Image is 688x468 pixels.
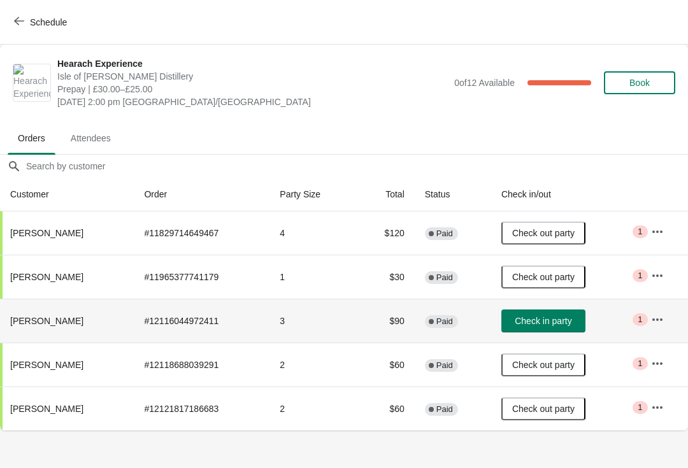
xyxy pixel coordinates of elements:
[512,228,575,238] span: Check out party
[10,272,83,282] span: [PERSON_NAME]
[269,211,357,255] td: 4
[134,299,269,343] td: # 12116044972411
[269,386,357,430] td: 2
[30,17,67,27] span: Schedule
[10,228,83,238] span: [PERSON_NAME]
[6,11,77,34] button: Schedule
[501,266,585,288] button: Check out party
[604,71,675,94] button: Book
[57,57,448,70] span: Hearach Experience
[357,343,414,386] td: $60
[57,96,448,108] span: [DATE] 2:00 pm [GEOGRAPHIC_DATA]/[GEOGRAPHIC_DATA]
[357,178,414,211] th: Total
[415,178,491,211] th: Status
[13,64,50,101] img: Hearach Experience
[134,343,269,386] td: # 12118688039291
[8,127,55,150] span: Orders
[491,178,641,211] th: Check in/out
[357,386,414,430] td: $60
[501,309,585,332] button: Check in party
[629,78,650,88] span: Book
[134,386,269,430] td: # 12121817186683
[638,271,642,281] span: 1
[134,255,269,299] td: # 11965377741179
[638,315,642,325] span: 1
[10,316,83,326] span: [PERSON_NAME]
[515,316,571,326] span: Check in party
[10,404,83,414] span: [PERSON_NAME]
[436,316,453,327] span: Paid
[357,255,414,299] td: $30
[269,255,357,299] td: 1
[436,404,453,415] span: Paid
[501,222,585,245] button: Check out party
[269,299,357,343] td: 3
[25,155,688,178] input: Search by customer
[61,127,121,150] span: Attendees
[357,211,414,255] td: $120
[638,227,642,237] span: 1
[134,211,269,255] td: # 11829714649467
[436,229,453,239] span: Paid
[512,272,575,282] span: Check out party
[638,358,642,369] span: 1
[638,402,642,413] span: 1
[57,83,448,96] span: Prepay | £30.00–£25.00
[134,178,269,211] th: Order
[269,343,357,386] td: 2
[436,360,453,371] span: Paid
[454,78,515,88] span: 0 of 12 Available
[501,397,585,420] button: Check out party
[57,70,448,83] span: Isle of [PERSON_NAME] Distillery
[501,353,585,376] button: Check out party
[357,299,414,343] td: $90
[512,404,575,414] span: Check out party
[436,273,453,283] span: Paid
[269,178,357,211] th: Party Size
[512,360,575,370] span: Check out party
[10,360,83,370] span: [PERSON_NAME]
